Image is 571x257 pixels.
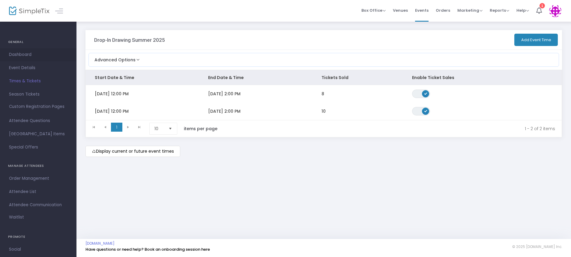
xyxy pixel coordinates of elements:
span: Order Management [9,175,67,182]
span: Events [415,3,429,18]
span: © 2025 [DOMAIN_NAME] Inc. [512,244,562,249]
span: Waitlist [9,214,24,220]
button: Advanced Options [89,53,141,63]
span: Marketing [457,8,483,13]
div: 1 [540,3,545,8]
span: Dashboard [9,51,67,59]
button: Add Event Time [514,34,558,46]
span: Venues [393,3,408,18]
th: Enable Ticket Sales [403,70,471,85]
span: Custom Registration Pages [9,104,64,110]
th: Start Date & Time [86,70,199,85]
h4: MANAGE ATTENDEES [8,160,68,172]
th: End Date & Time [199,70,312,85]
div: Data table [86,70,562,120]
span: 8 [321,91,324,97]
span: Attendee Communication [9,201,67,209]
a: [DOMAIN_NAME] [85,241,115,246]
span: [DATE] 2:00 PM [208,91,241,97]
span: Season Tickets [9,90,67,98]
span: [DATE] 2:00 PM [208,108,241,114]
span: Box Office [361,8,386,13]
h4: PROMOTE [8,231,68,243]
h4: GENERAL [8,36,68,48]
span: ON [424,109,427,112]
span: [DATE] 12:00 PM [95,108,129,114]
span: [DATE] 12:00 PM [95,91,129,97]
span: ON [424,92,427,95]
a: Have questions or need help? Book an onboarding session here [85,246,210,252]
span: Times & Tickets [9,77,67,85]
span: Event Details [9,64,67,72]
span: [GEOGRAPHIC_DATA] Items [9,130,67,138]
h3: Drop-In Drawing Summer 2025 [94,37,165,43]
span: 10 [321,108,326,114]
span: Social [9,246,67,253]
th: Tickets Sold [312,70,403,85]
span: Special Offers [9,143,67,151]
span: 10 [154,126,164,132]
span: Help [516,8,529,13]
button: Select [166,123,175,134]
span: Attendee List [9,188,67,196]
span: Page 1 [111,123,122,132]
m-button: Display current or future event times [85,146,180,157]
span: Attendee Questions [9,117,67,125]
span: Reports [490,8,509,13]
span: Orders [436,3,450,18]
kendo-pager-info: 1 - 2 of 2 items [230,123,555,135]
label: items per page [184,126,217,132]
